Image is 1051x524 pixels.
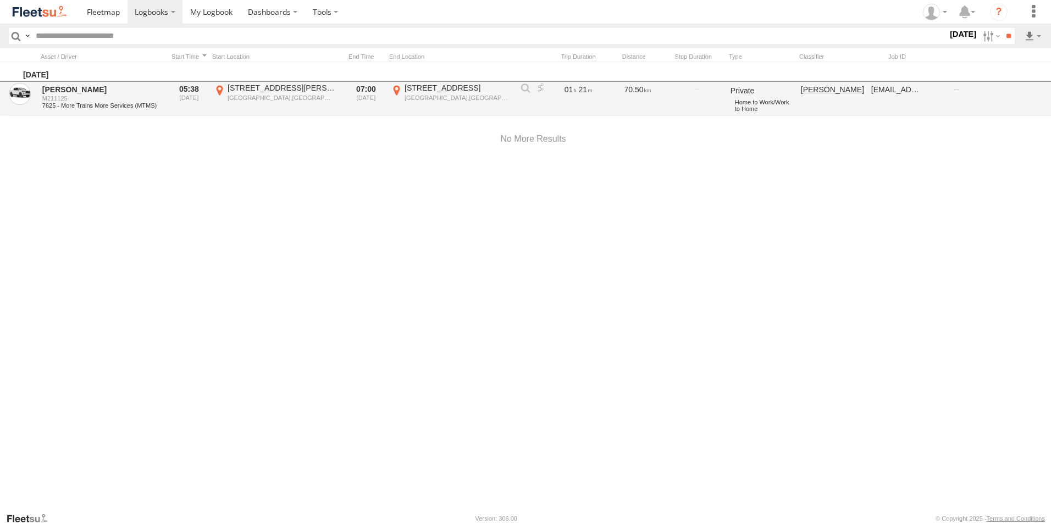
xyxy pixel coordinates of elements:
[475,515,517,522] div: Version: 306.00
[801,85,867,94] a: [PERSON_NAME]
[42,94,160,102] div: M211125
[535,83,546,94] a: View on breadcrumb report
[919,4,951,20] div: Ryan Cross
[228,94,335,102] div: [GEOGRAPHIC_DATA],[GEOGRAPHIC_DATA]
[405,83,512,93] div: [STREET_ADDRESS]
[987,515,1045,522] a: Terms and Conditions
[565,85,577,94] span: 01
[1024,28,1042,44] label: Export results as...
[212,83,339,115] label: Click to View Event Location
[343,83,385,115] div: 07:00 [DATE]
[389,83,516,115] label: Click to View Event Location
[405,94,512,102] div: [GEOGRAPHIC_DATA],[GEOGRAPHIC_DATA]
[870,53,925,60] div: Job ID
[936,515,1045,522] div: © Copyright 2025 -
[228,83,335,93] div: [STREET_ADDRESS][PERSON_NAME]
[735,97,793,113] div: Home to Work/Work to Home
[520,83,531,94] div: View Events
[6,513,57,524] a: Visit our Website
[42,102,160,109] span: Filter Results to this Group
[11,4,68,19] img: fleetsu-logo-horizontal.svg
[610,53,665,60] div: Distance
[978,28,1002,44] label: Search Filter Options
[579,85,593,94] span: 21
[731,85,793,98] div: Private
[551,83,606,115] div: [4908s] 28/08/2025 05:38 - 28/08/2025 07:00
[610,83,665,115] div: 70.50
[990,3,1008,21] i: ?
[42,85,160,94] div: [PERSON_NAME]
[166,83,208,115] div: 05:38 [DATE]
[870,83,925,115] div: [EMAIL_ADDRESS][DOMAIN_NAME]
[23,28,32,44] label: Search Query
[670,53,724,60] div: Stop Duration
[948,28,978,40] label: [DATE]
